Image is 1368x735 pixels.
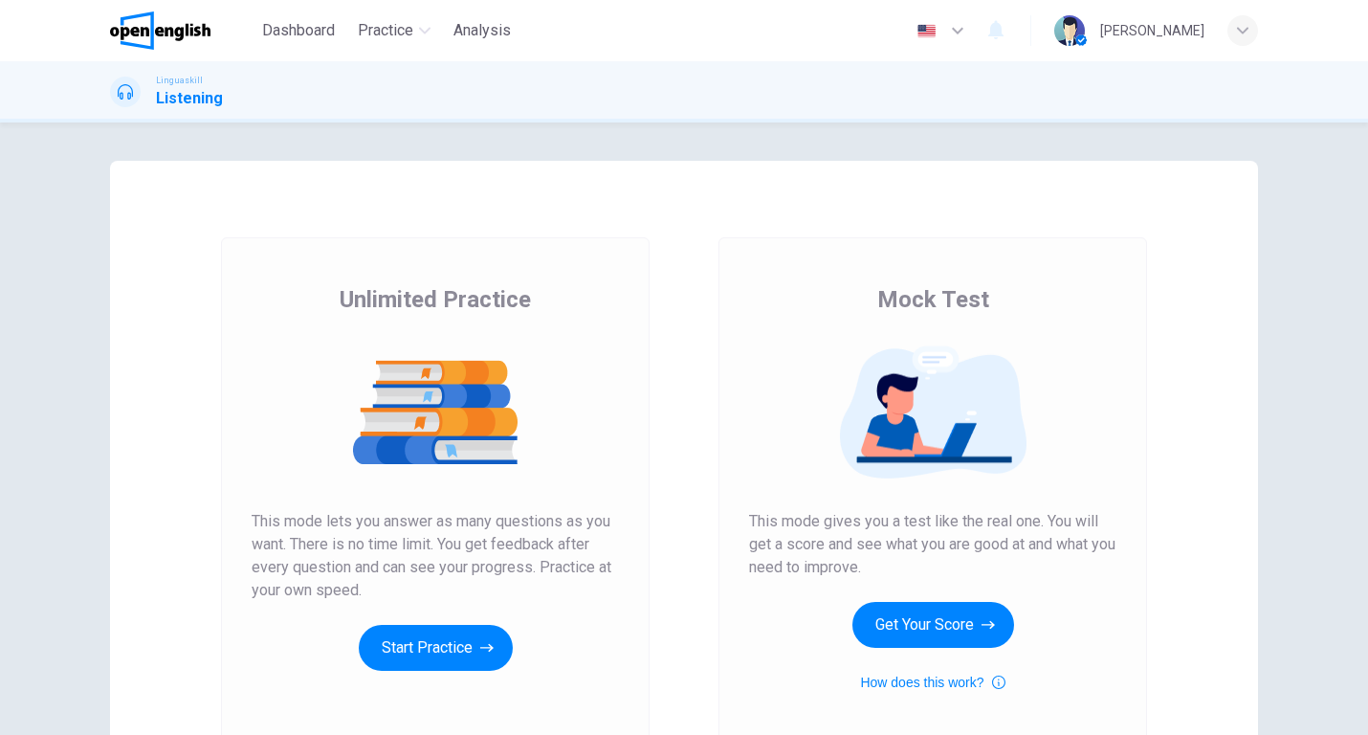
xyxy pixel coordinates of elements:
span: Linguaskill [156,74,203,87]
span: Practice [358,19,413,42]
button: Practice [350,13,438,48]
span: Analysis [453,19,511,42]
span: Dashboard [262,19,335,42]
button: Start Practice [359,625,513,671]
img: OpenEnglish logo [110,11,210,50]
button: Analysis [446,13,519,48]
span: Mock Test [877,284,989,315]
span: This mode lets you answer as many questions as you want. There is no time limit. You get feedback... [252,510,619,602]
img: Profile picture [1054,15,1085,46]
img: en [915,24,938,38]
h1: Listening [156,87,223,110]
div: [PERSON_NAME] [1100,19,1204,42]
span: This mode gives you a test like the real one. You will get a score and see what you are good at a... [749,510,1116,579]
button: How does this work? [860,671,1004,694]
button: Get Your Score [852,602,1014,648]
span: Unlimited Practice [340,284,531,315]
button: Dashboard [254,13,342,48]
a: OpenEnglish logo [110,11,254,50]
